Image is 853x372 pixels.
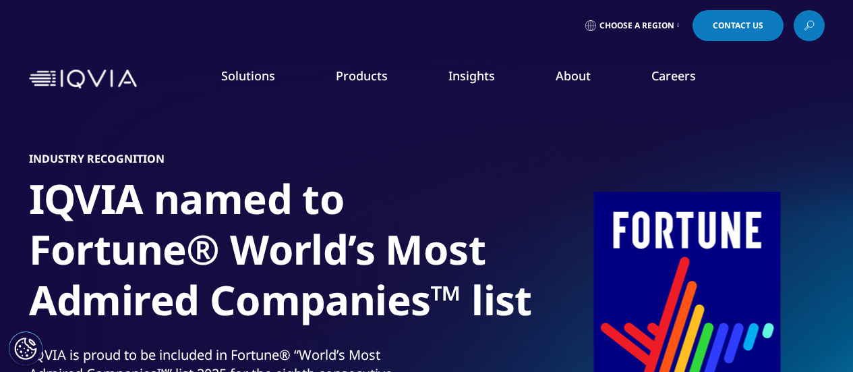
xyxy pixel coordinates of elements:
[556,68,591,84] a: About
[29,152,165,165] h5: Industry Recognition
[336,68,388,84] a: Products
[29,70,137,89] img: IQVIA Healthcare Information Technology and Pharma Clinical Research Company
[221,68,275,84] a: Solutions
[29,174,535,334] h1: IQVIA named to Fortune® World’s Most Admired Companies™ list
[599,20,674,31] span: Choose a Region
[448,68,495,84] a: Insights
[9,331,42,365] button: Configuración de cookies
[142,47,825,111] nav: Primary
[713,22,763,30] span: Contact Us
[651,68,696,84] a: Careers
[693,10,784,41] a: Contact Us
